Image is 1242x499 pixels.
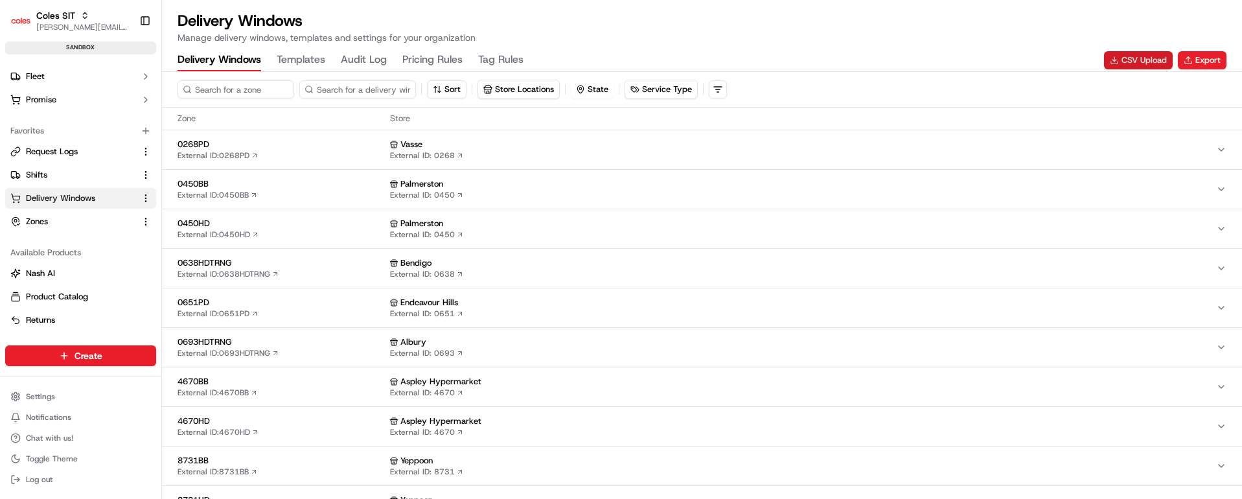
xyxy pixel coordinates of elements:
button: Fleet [5,66,156,87]
span: 0450HD [178,218,385,229]
button: Start new chat [220,128,236,143]
a: External ID:0693HDTRNG [178,348,279,358]
button: 0268PDExternal ID:0268PD VasseExternal ID: 0268 [162,130,1242,169]
button: Product Catalog [5,286,156,307]
span: Palmerston [400,218,443,229]
a: External ID:0268PD [178,150,259,161]
p: Welcome 👋 [13,52,236,73]
span: Toggle Theme [26,454,78,464]
button: Audit Log [341,49,387,71]
span: 0693HDTRNG [178,336,385,348]
button: Returns [5,310,156,331]
button: Zones [5,211,156,232]
img: Coles SIT [10,10,31,31]
span: Store [390,113,1226,124]
button: 0693HDTRNGExternal ID:0693HDTRNG AlburyExternal ID: 0693 [162,328,1242,367]
button: Sort [427,80,466,99]
input: Search for a delivery window [299,80,416,99]
button: Toggle Theme [5,450,156,468]
button: State [571,80,614,99]
span: Notifications [26,412,71,423]
button: Create [5,345,156,366]
a: 📗Knowledge Base [8,183,104,206]
button: CSV Upload [1104,51,1173,69]
span: Log out [26,474,52,485]
button: Nash AI [5,263,156,284]
span: Palmerston [400,178,443,190]
a: External ID:0651PD [178,308,259,319]
span: 0450BB [178,178,385,190]
span: Shifts [26,169,47,181]
button: 0450BBExternal ID:0450BB PalmerstonExternal ID: 0450 [162,170,1242,209]
a: External ID:4670BB [178,388,258,398]
div: 📗 [13,189,23,200]
img: Nash [13,13,39,39]
span: Chat with us! [26,433,73,443]
button: [PERSON_NAME][EMAIL_ADDRESS][PERSON_NAME][PERSON_NAME][DOMAIN_NAME] [36,22,129,32]
button: 0450HDExternal ID:0450HD PalmerstonExternal ID: 0450 [162,209,1242,248]
span: Product Catalog [26,291,88,303]
button: Export [1178,51,1226,69]
a: Shifts [10,169,135,181]
a: External ID: 0638 [390,269,464,279]
h1: Delivery Windows [178,10,476,31]
span: Returns [26,314,55,326]
span: 8731BB [178,455,385,467]
a: External ID: 8731 [390,467,464,477]
a: Product Catalog [10,291,151,303]
div: We're available if you need us! [44,137,164,147]
span: Zone [178,113,385,124]
span: Pylon [129,220,157,229]
span: Aspley Hypermarket [400,376,481,388]
div: 💻 [109,189,120,200]
button: Promise [5,89,156,110]
a: External ID: 0450 [390,190,464,200]
button: Service Type [625,80,697,99]
a: External ID:4670HD [178,427,259,437]
span: Fleet [26,71,45,82]
a: External ID: 0693 [390,348,464,358]
button: Shifts [5,165,156,185]
a: 💻API Documentation [104,183,213,206]
button: Tag Rules [478,49,523,71]
div: Start new chat [44,124,213,137]
span: Aspley Hypermarket [400,415,481,427]
button: Delivery Windows [5,188,156,209]
span: Albury [400,336,426,348]
img: 1736555255976-a54dd68f-1ca7-489b-9aae-adbdc363a1c4 [13,124,36,147]
span: Nash AI [26,268,55,279]
div: Favorites [5,121,156,141]
button: Delivery Windows [178,49,261,71]
button: Pricing Rules [402,49,463,71]
a: External ID:0638HDTRNG [178,269,279,279]
a: External ID: 4670 [390,427,464,437]
button: Chat with us! [5,429,156,447]
button: Store Locations [477,80,560,99]
span: Zones [26,216,48,227]
a: External ID: 0268 [390,150,464,161]
button: Settings [5,388,156,406]
span: Promise [26,94,56,106]
button: Coles SIT [36,9,75,22]
button: Templates [277,49,325,71]
button: Log out [5,470,156,489]
span: Endeavour Hills [400,297,458,308]
span: 0268PD [178,139,385,150]
span: Vasse [400,139,422,150]
button: 0638HDTRNGExternal ID:0638HDTRNG BendigoExternal ID: 0638 [162,249,1242,288]
span: Create [75,349,102,362]
span: Request Logs [26,146,78,157]
span: Yeppoon [400,455,433,467]
a: Delivery Windows [10,192,135,204]
span: Settings [26,391,55,402]
button: 4670BBExternal ID:4670BB Aspley HypermarketExternal ID: 4670 [162,367,1242,406]
a: Request Logs [10,146,135,157]
div: sandbox [5,41,156,54]
button: Coles SITColes SIT[PERSON_NAME][EMAIL_ADDRESS][PERSON_NAME][PERSON_NAME][DOMAIN_NAME] [5,5,134,36]
button: Request Logs [5,141,156,162]
span: Bendigo [400,257,431,269]
button: 0651PDExternal ID:0651PD Endeavour HillsExternal ID: 0651 [162,288,1242,327]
